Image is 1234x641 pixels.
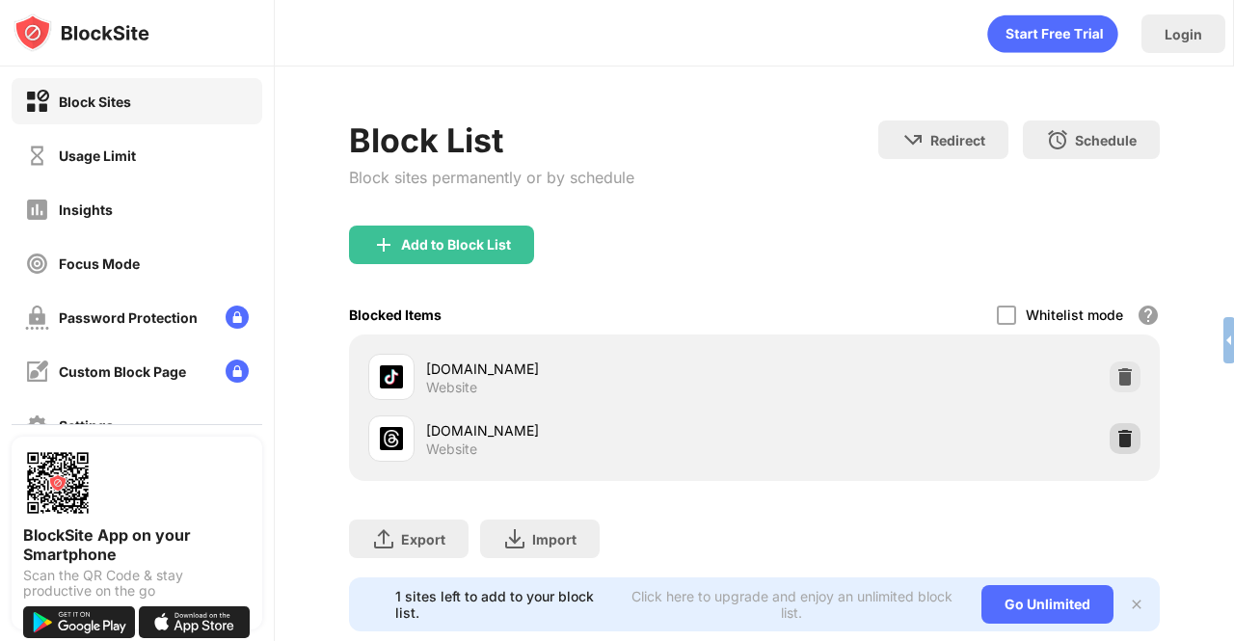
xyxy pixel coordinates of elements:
[59,309,198,326] div: Password Protection
[25,90,49,114] img: block-on.svg
[25,414,49,438] img: settings-off.svg
[13,13,149,52] img: logo-blocksite.svg
[380,365,403,388] img: favicons
[1075,132,1137,148] div: Schedule
[930,132,985,148] div: Redirect
[380,427,403,450] img: favicons
[25,252,49,276] img: focus-off.svg
[532,531,577,548] div: Import
[25,360,49,384] img: customize-block-page-off.svg
[59,147,136,164] div: Usage Limit
[59,93,131,110] div: Block Sites
[401,237,511,253] div: Add to Block List
[426,420,755,441] div: [DOMAIN_NAME]
[23,525,251,564] div: BlockSite App on your Smartphone
[1026,307,1123,323] div: Whitelist mode
[625,588,958,621] div: Click here to upgrade and enjoy an unlimited block list.
[23,568,251,599] div: Scan the QR Code & stay productive on the go
[395,588,613,621] div: 1 sites left to add to your block list.
[987,14,1118,53] div: animation
[59,255,140,272] div: Focus Mode
[349,307,442,323] div: Blocked Items
[25,144,49,168] img: time-usage-off.svg
[59,417,114,434] div: Settings
[226,306,249,329] img: lock-menu.svg
[226,360,249,383] img: lock-menu.svg
[426,359,755,379] div: [DOMAIN_NAME]
[59,201,113,218] div: Insights
[59,363,186,380] div: Custom Block Page
[25,198,49,222] img: insights-off.svg
[401,531,445,548] div: Export
[426,441,477,458] div: Website
[349,120,634,160] div: Block List
[981,585,1113,624] div: Go Unlimited
[139,606,251,638] img: download-on-the-app-store.svg
[25,306,49,330] img: password-protection-off.svg
[23,448,93,518] img: options-page-qr-code.png
[1129,597,1144,612] img: x-button.svg
[349,168,634,187] div: Block sites permanently or by schedule
[23,606,135,638] img: get-it-on-google-play.svg
[1165,26,1202,42] div: Login
[426,379,477,396] div: Website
